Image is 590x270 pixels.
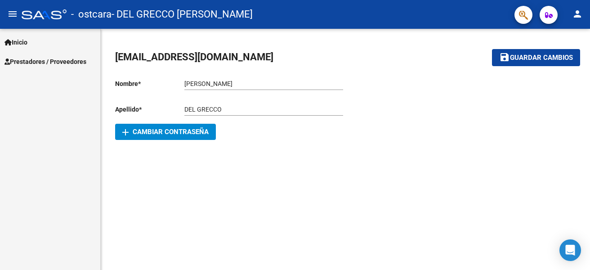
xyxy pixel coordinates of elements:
p: Apellido [115,104,184,114]
button: Cambiar Contraseña [115,124,216,140]
button: Guardar cambios [492,49,580,66]
span: - ostcara [71,4,112,24]
span: Guardar cambios [510,54,573,62]
span: Prestadores / Proveedores [4,57,86,67]
p: Nombre [115,79,184,89]
span: Inicio [4,37,27,47]
mat-icon: save [499,52,510,63]
span: Cambiar Contraseña [122,128,209,136]
mat-icon: menu [7,9,18,19]
span: [EMAIL_ADDRESS][DOMAIN_NAME] [115,51,273,63]
div: Open Intercom Messenger [559,239,581,261]
mat-icon: add [120,127,131,138]
mat-icon: person [572,9,583,19]
span: - DEL GRECCO [PERSON_NAME] [112,4,253,24]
